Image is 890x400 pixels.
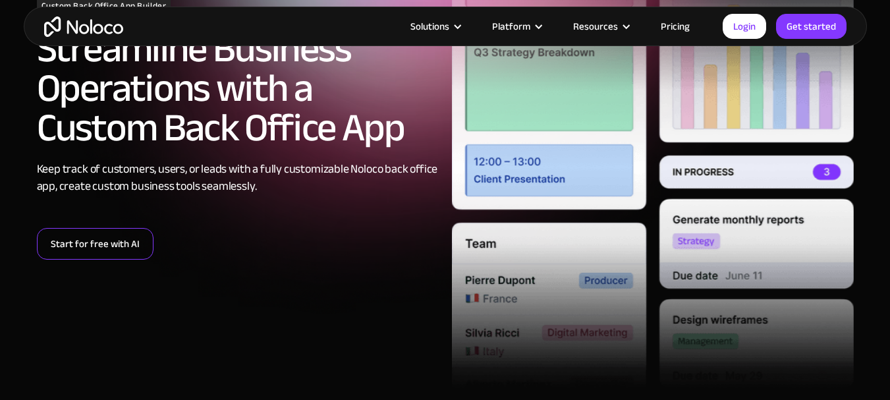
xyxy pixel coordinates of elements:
div: Resources [557,18,644,35]
div: Resources [573,18,618,35]
a: Get started [776,14,847,39]
div: Platform [476,18,557,35]
div: Keep track of customers, users, or leads with a fully customizable Noloco back office app, create... [37,161,439,195]
div: Solutions [410,18,449,35]
a: Pricing [644,18,706,35]
a: Start for free with AI [37,228,153,260]
div: Solutions [394,18,476,35]
a: Login [723,14,766,39]
a: home [44,16,123,37]
h2: Streamline Business Operations with a Custom Back Office App [37,29,439,148]
div: Platform [492,18,530,35]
